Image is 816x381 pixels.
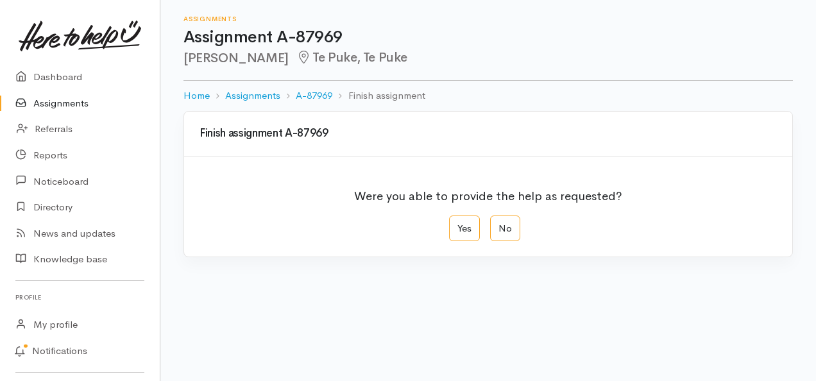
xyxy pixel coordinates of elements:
[296,49,407,65] span: Te Puke, Te Puke
[225,89,280,103] a: Assignments
[332,89,425,103] li: Finish assignment
[183,81,793,111] nav: breadcrumb
[296,89,332,103] a: A-87969
[490,216,520,242] label: No
[183,89,210,103] a: Home
[183,51,793,65] h2: [PERSON_NAME]
[354,180,622,205] p: Were you able to provide the help as requested?
[183,28,793,47] h1: Assignment A-87969
[15,289,144,306] h6: Profile
[200,128,777,140] h3: Finish assignment A-87969
[449,216,480,242] label: Yes
[183,15,793,22] h6: Assignments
